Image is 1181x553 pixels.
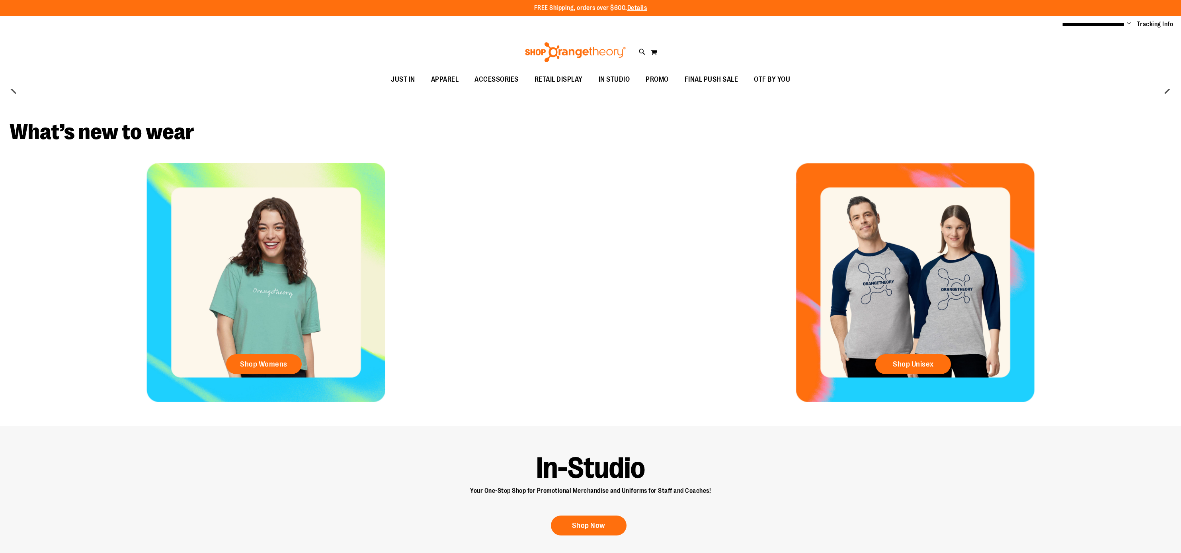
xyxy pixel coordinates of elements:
button: prev [6,81,22,97]
span: FINAL PUSH SALE [685,71,738,88]
span: JUST IN [391,71,415,88]
a: Shop Womens [226,354,302,374]
span: OTF BY YOU [754,71,790,88]
span: APPAREL [431,71,459,88]
button: next [1159,81,1175,97]
a: Shop Unisex [875,354,951,374]
span: Shop Womens [240,360,287,369]
strong: In-Studio [536,451,645,484]
a: Tracking Info [1137,20,1173,29]
span: Your One-Stop Shop for Promotional Merchandise and Uniforms for Staff and Coaches! [470,487,711,494]
span: ACCESSORIES [474,71,519,88]
span: IN STUDIO [599,71,630,88]
span: Shop Unisex [893,360,934,369]
a: Shop Now [551,516,627,535]
a: Details [627,4,647,12]
img: Shop Orangetheory [524,42,627,62]
h2: What’s new to wear [10,121,1171,143]
button: Account menu [1127,20,1131,28]
span: Shop Now [572,521,605,530]
p: FREE Shipping, orders over $600. [534,4,647,13]
span: PROMO [646,71,669,88]
span: RETAIL DISPLAY [535,71,583,88]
